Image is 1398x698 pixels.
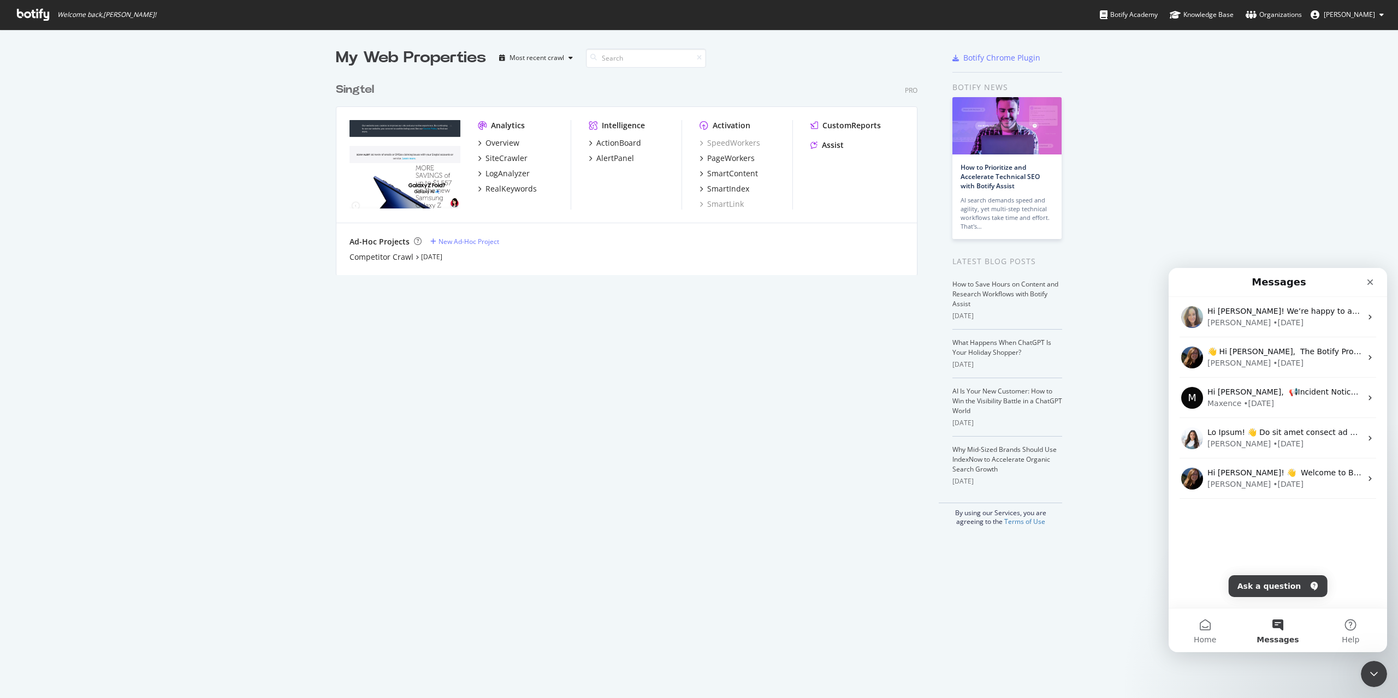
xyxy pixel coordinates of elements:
[485,168,530,179] div: LogAnalyzer
[1302,6,1393,23] button: [PERSON_NAME]
[104,49,135,61] div: • [DATE]
[952,279,1058,308] a: How to Save Hours on Content and Research Workflows with Botify Assist
[700,183,749,194] a: SmartIndex
[700,153,755,164] a: PageWorkers
[478,138,519,148] a: Overview
[1361,661,1387,687] iframe: Intercom live chat
[1004,517,1045,526] a: Terms of Use
[478,168,530,179] a: LogAnalyzer
[952,360,1062,369] div: [DATE]
[1169,268,1387,652] iframe: Intercom live chat
[485,183,537,194] div: RealKeywords
[596,153,634,164] div: AlertPanel
[952,476,1062,486] div: [DATE]
[349,236,410,247] div: Ad-Hoc Projects
[510,55,564,61] div: Most recent crawl
[700,138,760,148] a: SpeedWorkers
[430,237,499,246] a: New Ad-Hoc Project
[589,153,634,164] a: AlertPanel
[39,49,102,61] div: [PERSON_NAME]
[478,153,528,164] a: SiteCrawler
[60,307,159,329] button: Ask a question
[1324,10,1375,19] span: Annie Koh
[700,168,758,179] a: SmartContent
[104,90,135,101] div: • [DATE]
[707,168,758,179] div: SmartContent
[963,52,1040,63] div: Botify Chrome Plugin
[939,503,1062,526] div: By using our Services, you are agreeing to the
[586,49,706,68] input: Search
[810,140,844,151] a: Assist
[822,120,881,131] div: CustomReports
[104,211,135,222] div: • [DATE]
[173,368,191,375] span: Help
[349,120,460,208] img: singtel.com
[700,199,744,210] a: SmartLink
[13,79,34,100] img: Profile image for Laura
[478,183,537,194] a: RealKeywords
[707,153,755,164] div: PageWorkers
[1170,9,1234,20] div: Knowledge Base
[952,418,1062,428] div: [DATE]
[485,153,528,164] div: SiteCrawler
[589,138,641,148] a: ActionBoard
[1100,9,1158,20] div: Botify Academy
[810,120,881,131] a: CustomReports
[952,97,1062,154] img: How to Prioritize and Accelerate Technical SEO with Botify Assist
[952,386,1062,415] a: AI Is Your New Customer: How to Win the Visibility Battle in a ChatGPT World
[39,170,102,182] div: [PERSON_NAME]
[421,252,442,261] a: [DATE]
[39,200,701,209] span: Hi [PERSON_NAME]! 👋 Welcome to Botify chat support! Have a question? Reply to this message and ou...
[39,130,73,141] div: Maxence
[952,338,1051,357] a: What Happens When ChatGPT Is Your Holiday Shopper?
[495,49,577,67] button: Most recent crawl
[952,445,1057,474] a: Why Mid-Sized Brands Should Use IndexNow to Accelerate Organic Search Growth
[336,82,374,98] div: Singtel
[336,82,378,98] a: Singtel
[1246,9,1302,20] div: Organizations
[952,255,1062,267] div: Latest Blog Posts
[104,170,135,182] div: • [DATE]
[713,120,750,131] div: Activation
[13,159,34,181] img: Profile image for Alexandra
[75,130,105,141] div: • [DATE]
[961,163,1040,190] a: How to Prioritize and Accelerate Technical SEO with Botify Assist
[491,120,525,131] div: Analytics
[39,90,102,101] div: [PERSON_NAME]
[349,252,413,263] a: Competitor Crawl
[336,69,926,275] div: grid
[596,138,641,148] div: ActionBoard
[73,341,145,384] button: Messages
[336,47,486,69] div: My Web Properties
[57,10,156,19] span: Welcome back, [PERSON_NAME] !
[952,52,1040,63] a: Botify Chrome Plugin
[88,368,130,375] span: Messages
[707,183,749,194] div: SmartIndex
[952,81,1062,93] div: Botify news
[952,311,1062,321] div: [DATE]
[25,368,48,375] span: Home
[905,86,917,95] div: Pro
[961,196,1053,231] div: AI search demands speed and agility, yet multi-step technical workflows take time and effort. Tha...
[822,140,844,151] div: Assist
[39,79,882,88] span: 👋 Hi [PERSON_NAME], ​ The Botify Product Team is looking for feedback on your experience with Bot...
[13,200,34,222] img: Profile image for Laura
[146,341,218,384] button: Help
[439,237,499,246] div: New Ad-Hoc Project
[602,120,645,131] div: Intelligence
[13,119,34,141] div: Profile image for Maxence
[39,211,102,222] div: [PERSON_NAME]
[485,138,519,148] div: Overview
